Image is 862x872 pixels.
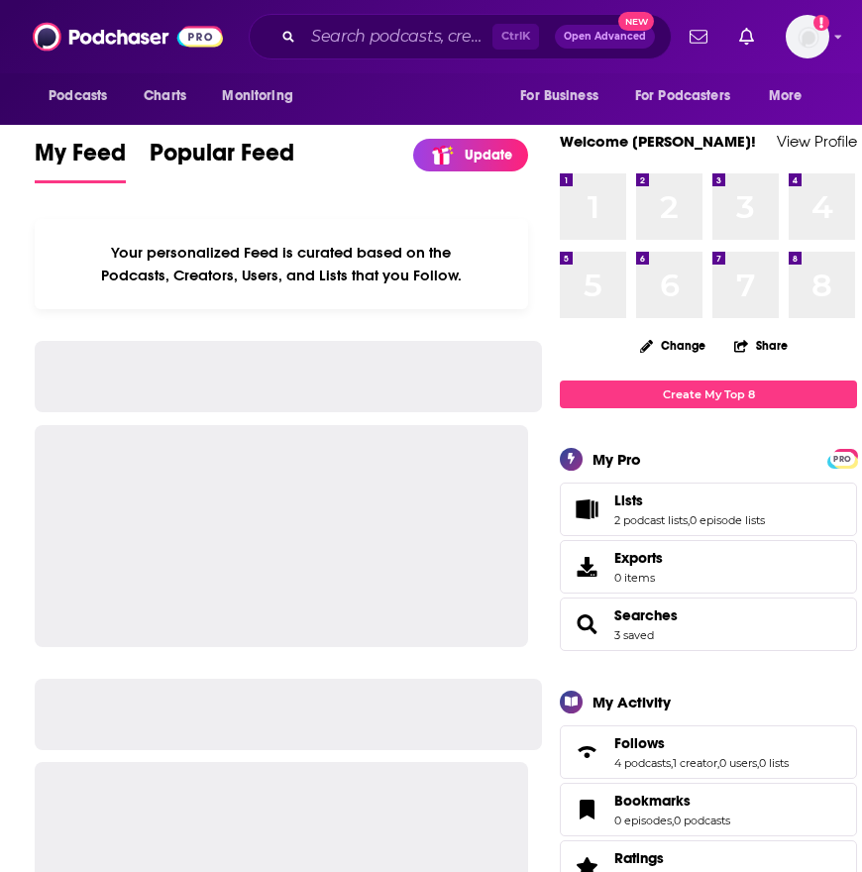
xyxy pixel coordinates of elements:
span: Bookmarks [614,792,691,810]
input: Search podcasts, credits, & more... [303,21,492,53]
button: Share [733,326,789,365]
a: Update [413,139,528,171]
a: Bookmarks [614,792,730,810]
button: open menu [208,77,318,115]
a: 0 episode lists [690,513,765,527]
button: Change [628,333,717,358]
a: Bookmarks [567,796,606,823]
div: My Activity [593,693,671,711]
button: open menu [506,77,623,115]
span: More [769,82,803,110]
span: Ratings [614,849,664,867]
span: Open Advanced [564,32,646,42]
span: Follows [614,734,665,752]
span: For Business [520,82,598,110]
span: PRO [830,452,854,467]
a: Exports [560,540,857,594]
a: Follows [567,738,606,766]
a: PRO [830,450,854,465]
p: Update [465,147,512,163]
a: View Profile [777,132,857,151]
a: 0 podcasts [674,814,730,827]
img: User Profile [786,15,829,58]
span: New [618,12,654,31]
span: Logged in as LoriBecker [786,15,829,58]
button: open menu [35,77,133,115]
div: My Pro [593,450,641,469]
span: Exports [614,549,663,567]
span: Searches [560,598,857,651]
a: 2 podcast lists [614,513,688,527]
span: , [757,756,759,770]
span: Lists [614,491,643,509]
a: Show notifications dropdown [682,20,715,54]
a: 4 podcasts [614,756,671,770]
span: , [672,814,674,827]
a: 0 episodes [614,814,672,827]
a: Show notifications dropdown [731,20,762,54]
span: , [671,756,673,770]
a: Lists [614,491,765,509]
a: 0 lists [759,756,789,770]
a: 0 users [719,756,757,770]
button: Open AdvancedNew [555,25,655,49]
span: Charts [144,82,186,110]
a: Lists [567,495,606,523]
a: Popular Feed [150,138,294,183]
span: , [688,513,690,527]
a: Follows [614,734,789,752]
span: Exports [567,553,606,581]
button: open menu [622,77,759,115]
span: My Feed [35,138,126,179]
span: Ctrl K [492,24,539,50]
div: Your personalized Feed is curated based on the Podcasts, Creators, Users, and Lists that you Follow. [35,219,528,309]
a: Create My Top 8 [560,381,857,407]
span: 0 items [614,571,663,585]
span: Follows [560,725,857,779]
span: Lists [560,483,857,536]
button: Show profile menu [786,15,829,58]
a: 1 creator [673,756,717,770]
svg: Add a profile image [813,15,829,31]
button: open menu [755,77,827,115]
a: Welcome [PERSON_NAME]! [560,132,756,151]
div: Search podcasts, credits, & more... [249,14,672,59]
span: Monitoring [222,82,292,110]
span: Popular Feed [150,138,294,179]
a: Charts [131,77,198,115]
a: Searches [567,610,606,638]
a: 3 saved [614,628,654,642]
a: Ratings [614,849,729,867]
img: Podchaser - Follow, Share and Rate Podcasts [33,18,223,55]
span: Podcasts [49,82,107,110]
span: Bookmarks [560,783,857,836]
span: , [717,756,719,770]
a: Searches [614,606,678,624]
a: My Feed [35,138,126,183]
span: For Podcasters [635,82,730,110]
